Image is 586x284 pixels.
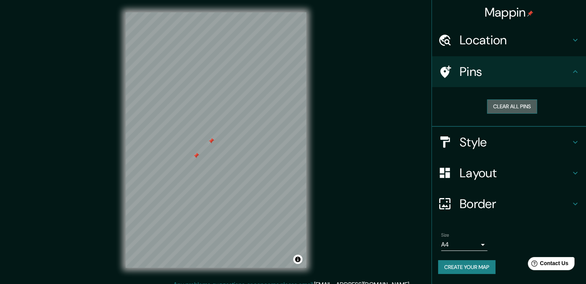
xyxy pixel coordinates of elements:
div: Location [432,25,586,55]
h4: Mappin [485,5,534,20]
button: Clear all pins [487,99,537,114]
button: Create your map [438,260,495,274]
h4: Layout [460,165,571,181]
div: A4 [441,239,487,251]
h4: Style [460,134,571,150]
canvas: Map [126,12,306,268]
h4: Location [460,32,571,48]
div: Style [432,127,586,158]
button: Toggle attribution [293,255,302,264]
label: Size [441,232,449,238]
div: Border [432,188,586,219]
div: Pins [432,56,586,87]
iframe: Help widget launcher [517,254,578,276]
img: pin-icon.png [527,10,533,17]
h4: Pins [460,64,571,79]
h4: Border [460,196,571,212]
div: Layout [432,158,586,188]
